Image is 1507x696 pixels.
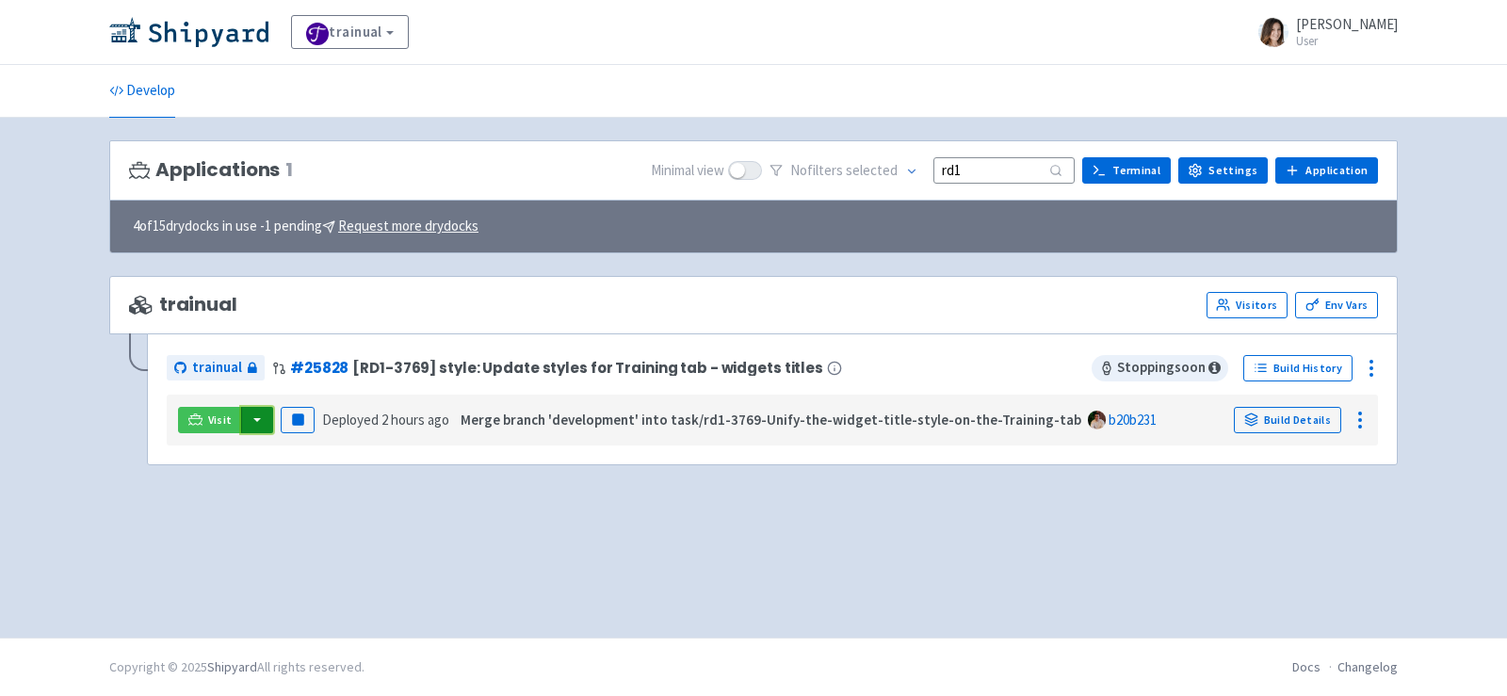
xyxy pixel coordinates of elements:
a: trainual [291,15,409,49]
span: Visit [208,413,233,428]
a: Visitors [1207,292,1288,318]
button: Pause [281,407,315,433]
a: Changelog [1337,658,1398,675]
span: Minimal view [651,160,724,182]
a: Develop [109,65,175,118]
span: Stopping soon [1092,355,1228,381]
a: Application [1275,157,1378,184]
a: Settings [1178,157,1268,184]
a: Build Details [1234,407,1341,433]
a: trainual [167,355,265,380]
span: selected [846,161,898,179]
img: Shipyard logo [109,17,268,47]
a: Shipyard [207,658,257,675]
a: Visit [178,407,242,433]
a: Terminal [1082,157,1171,184]
time: 2 hours ago [381,411,449,429]
span: 1 [285,159,293,181]
span: No filter s [790,160,898,182]
input: Search... [933,157,1075,183]
span: 4 of 15 drydocks in use - 1 pending [133,216,478,237]
a: Env Vars [1295,292,1378,318]
div: Copyright © 2025 All rights reserved. [109,657,365,677]
a: Docs [1292,658,1321,675]
strong: Merge branch 'development' into task/rd1-3769-Unify-the-widget-title-style-on-the-Training-tab [461,411,1081,429]
span: trainual [129,294,237,316]
h3: Applications [129,159,293,181]
a: #25828 [290,358,348,378]
a: b20b231 [1109,411,1157,429]
a: Build History [1243,355,1353,381]
span: trainual [192,357,242,379]
span: Deployed [322,411,449,429]
a: [PERSON_NAME] User [1247,17,1398,47]
span: [RD1-3769] style: Update styles for Training tab - widgets titles [352,360,823,376]
small: User [1296,35,1398,47]
u: Request more drydocks [338,217,478,235]
span: [PERSON_NAME] [1296,15,1398,33]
